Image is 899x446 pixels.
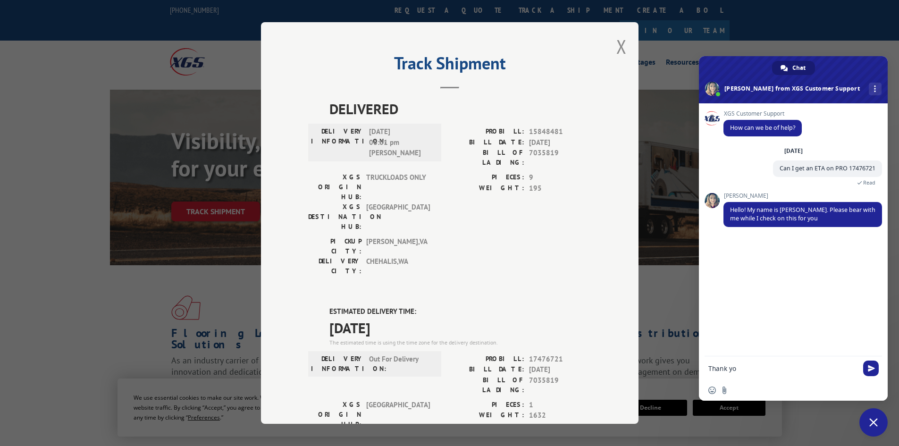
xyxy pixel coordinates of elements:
[616,34,627,59] button: Close modal
[329,98,591,119] span: DELIVERED
[308,236,361,256] label: PICKUP CITY:
[792,61,806,75] span: Chat
[863,361,879,376] span: Send
[450,137,524,148] label: BILL DATE:
[369,354,433,374] span: Out For Delivery
[529,364,591,375] span: [DATE]
[450,364,524,375] label: BILL DATE:
[450,126,524,137] label: PROBILL:
[308,202,361,232] label: XGS DESTINATION HUB:
[308,256,361,276] label: DELIVERY CITY:
[869,83,882,95] div: More channels
[369,126,433,159] span: [DATE] 06:01 pm [PERSON_NAME]
[308,400,361,429] label: XGS ORIGIN HUB:
[721,387,728,394] span: Send a file
[723,193,882,199] span: [PERSON_NAME]
[859,408,888,437] div: Close chat
[784,148,803,154] div: [DATE]
[329,306,591,317] label: ESTIMATED DELIVERY TIME:
[723,110,802,117] span: XGS Customer Support
[529,400,591,411] span: 1
[366,172,430,202] span: TRUCKLOADS ONLY
[529,183,591,194] span: 195
[311,354,364,374] label: DELIVERY INFORMATION:
[450,400,524,411] label: PIECES:
[529,137,591,148] span: [DATE]
[529,375,591,395] span: 7035819
[308,57,591,75] h2: Track Shipment
[529,410,591,421] span: 1632
[529,148,591,168] span: 7035819
[450,354,524,365] label: PROBILL:
[329,317,591,338] span: [DATE]
[366,256,430,276] span: CHEHALIS , WA
[450,172,524,183] label: PIECES:
[308,172,361,202] label: XGS ORIGIN HUB:
[366,236,430,256] span: [PERSON_NAME] , VA
[529,172,591,183] span: 9
[780,164,875,172] span: Can I get an ETA on PRO 17476721
[772,61,815,75] div: Chat
[450,410,524,421] label: WEIGHT:
[329,338,591,347] div: The estimated time is using the time zone for the delivery destination.
[708,387,716,394] span: Insert an emoji
[529,354,591,365] span: 17476721
[366,202,430,232] span: [GEOGRAPHIC_DATA]
[450,148,524,168] label: BILL OF LADING:
[366,400,430,429] span: [GEOGRAPHIC_DATA]
[450,375,524,395] label: BILL OF LADING:
[311,126,364,159] label: DELIVERY INFORMATION:
[708,364,857,373] textarea: Compose your message...
[730,206,875,222] span: Hello! My name is [PERSON_NAME]. Please bear with me while I check on this for you
[529,126,591,137] span: 15848481
[450,183,524,194] label: WEIGHT:
[730,124,795,132] span: How can we be of help?
[863,179,875,186] span: Read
